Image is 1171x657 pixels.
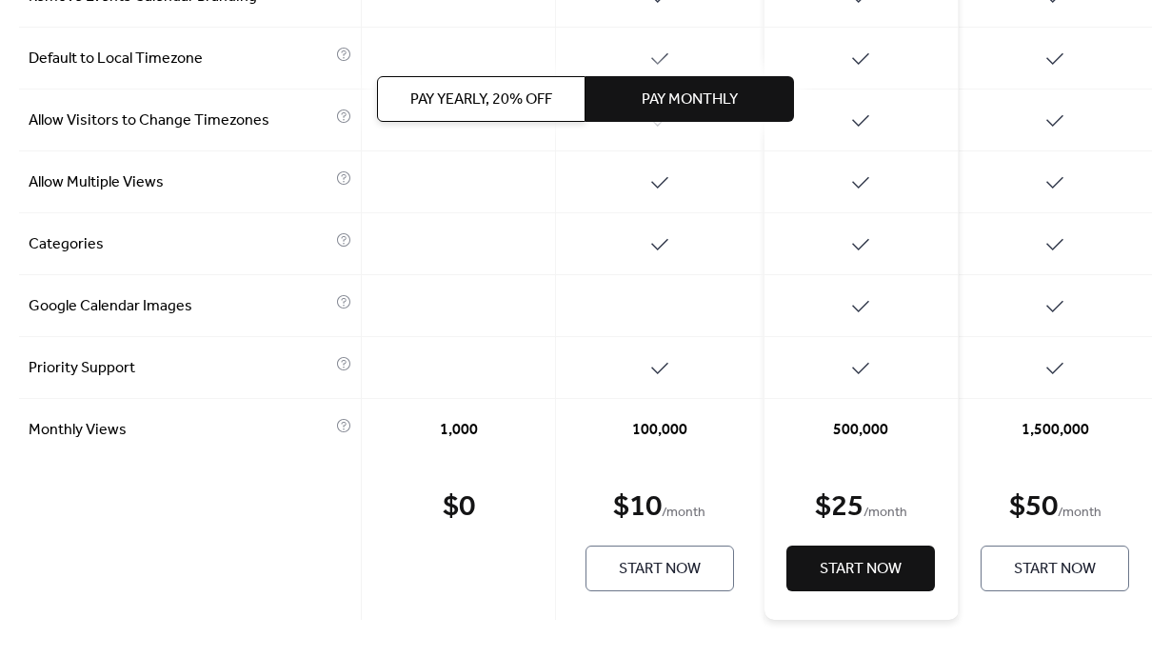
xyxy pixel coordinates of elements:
[1022,419,1089,442] span: 1,500,000
[29,357,331,380] span: Priority Support
[440,419,478,442] span: 1,000
[410,89,552,111] span: Pay Yearly, 20% off
[820,558,902,581] span: Start Now
[585,76,794,122] button: Pay Monthly
[29,109,331,132] span: Allow Visitors to Change Timezones
[1009,488,1058,527] div: $ 50
[585,546,734,591] button: Start Now
[815,488,863,527] div: $ 25
[1014,558,1096,581] span: Start Now
[619,558,701,581] span: Start Now
[29,171,331,194] span: Allow Multiple Views
[29,233,331,256] span: Categories
[632,419,687,442] span: 100,000
[981,546,1129,591] button: Start Now
[642,89,738,111] span: Pay Monthly
[29,48,331,70] span: Default to Local Timezone
[863,502,907,525] span: / month
[662,502,705,525] span: / month
[29,295,331,318] span: Google Calendar Images
[29,419,331,442] span: Monthly Views
[377,76,585,122] button: Pay Yearly, 20% off
[833,419,888,442] span: 500,000
[786,546,935,591] button: Start Now
[443,488,475,527] div: $ 0
[613,488,662,527] div: $ 10
[1058,502,1102,525] span: / month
